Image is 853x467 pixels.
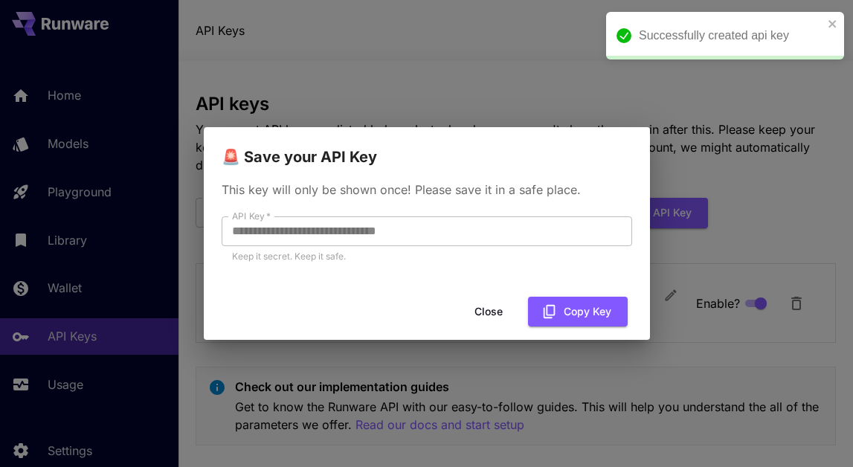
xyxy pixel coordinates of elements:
[232,249,622,264] p: Keep it secret. Keep it safe.
[222,181,632,199] p: This key will only be shown once! Please save it in a safe place.
[528,297,628,327] button: Copy Key
[828,18,838,30] button: close
[455,297,522,327] button: Close
[232,210,271,222] label: API Key
[639,27,823,45] div: Successfully created api key
[204,127,650,169] h2: 🚨 Save your API Key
